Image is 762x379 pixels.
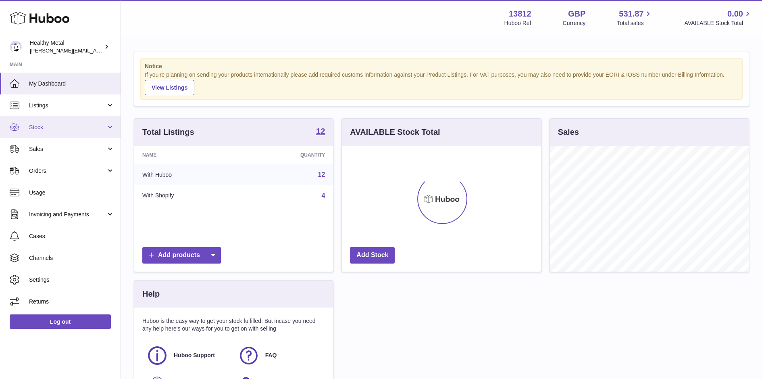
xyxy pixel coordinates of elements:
[29,211,106,218] span: Invoicing and Payments
[727,8,743,19] span: 0.00
[617,8,653,27] a: 531.87 Total sales
[29,189,115,197] span: Usage
[316,127,325,137] a: 12
[29,254,115,262] span: Channels
[684,8,752,27] a: 0.00 AVAILABLE Stock Total
[30,39,102,54] div: Healthy Metal
[29,102,106,109] span: Listings
[29,298,115,306] span: Returns
[142,317,325,333] p: Huboo is the easy way to get your stock fulfilled. But incase you need any help here's our ways f...
[134,164,242,185] td: With Huboo
[10,314,111,329] a: Log out
[29,167,106,175] span: Orders
[617,19,653,27] span: Total sales
[321,192,325,199] a: 4
[29,145,106,153] span: Sales
[350,127,440,138] h3: AVAILABLE Stock Total
[350,247,395,264] a: Add Stock
[145,63,738,70] strong: Notice
[265,352,277,359] span: FAQ
[145,71,738,95] div: If you're planning on sending your products internationally please add required customs informati...
[142,127,194,138] h3: Total Listings
[316,127,325,135] strong: 12
[134,146,242,164] th: Name
[10,41,22,53] img: jose@healthy-metal.com
[174,352,215,359] span: Huboo Support
[145,80,194,95] a: View Listings
[242,146,333,164] th: Quantity
[504,19,531,27] div: Huboo Ref
[29,276,115,284] span: Settings
[134,185,242,206] td: With Shopify
[238,345,321,366] a: FAQ
[142,247,221,264] a: Add products
[29,232,115,240] span: Cases
[568,8,585,19] strong: GBP
[558,127,579,138] h3: Sales
[509,8,531,19] strong: 13812
[29,124,106,131] span: Stock
[146,345,230,366] a: Huboo Support
[619,8,643,19] span: 531.87
[684,19,752,27] span: AVAILABLE Stock Total
[142,289,160,299] h3: Help
[318,171,325,178] a: 12
[29,80,115,88] span: My Dashboard
[563,19,586,27] div: Currency
[30,47,162,54] span: [PERSON_NAME][EMAIL_ADDRESS][DOMAIN_NAME]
